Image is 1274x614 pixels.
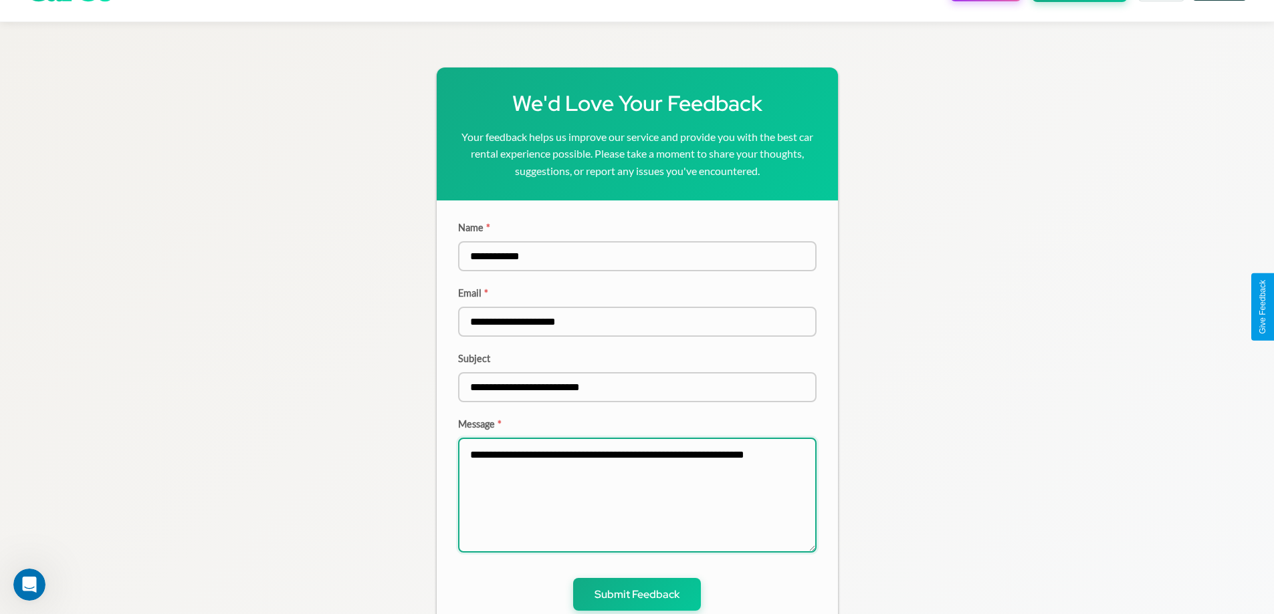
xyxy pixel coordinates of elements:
p: Your feedback helps us improve our service and provide you with the best car rental experience po... [458,128,817,180]
button: Submit Feedback [573,578,701,611]
h1: We'd Love Your Feedback [458,89,817,118]
iframe: Intercom live chat [13,569,45,601]
label: Message [458,418,817,430]
label: Name [458,222,817,233]
label: Subject [458,353,817,364]
div: Give Feedback [1258,280,1267,334]
label: Email [458,287,817,299]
